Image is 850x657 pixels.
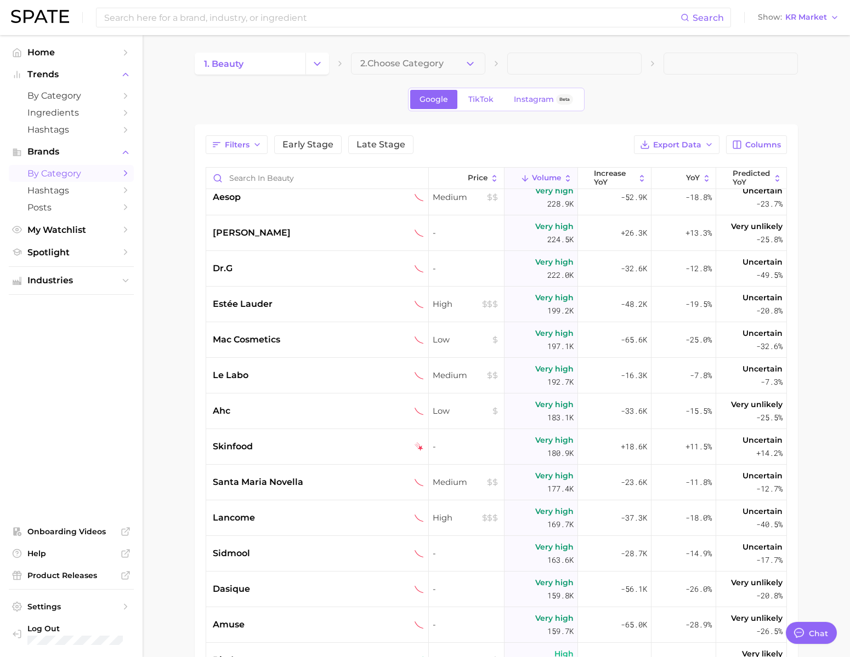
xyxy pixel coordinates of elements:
span: 183.1k [547,411,574,424]
span: ahc [213,404,230,418]
span: Predicted YoY [733,169,770,186]
span: Hashtags [27,124,115,135]
span: Onboarding Videos [27,527,115,536]
span: Low [433,333,500,346]
a: My Watchlist [9,221,134,238]
a: Home [9,44,134,61]
img: falling star [415,442,424,452]
span: Medium [433,476,500,489]
span: Very high [535,576,574,589]
span: 177.4k [547,482,574,495]
span: -65.0k [621,618,647,631]
span: estée lauder [213,298,273,311]
span: -23.7% [756,197,783,210]
button: Trends [9,66,134,83]
a: by Category [9,165,134,182]
span: Uncertain [743,327,783,340]
button: Columns [726,135,787,154]
span: -32.6% [756,340,783,353]
span: Columns [745,140,781,150]
span: - [433,547,500,560]
span: 228.9k [547,197,574,210]
button: lancomesustained declinerHighVery high169.7k-37.3k-18.0%Uncertain-40.5% [206,500,786,536]
span: by Category [27,168,115,179]
span: Product Releases [27,570,115,580]
a: Settings [9,598,134,615]
span: -20.8% [756,304,783,317]
span: Instagram [514,95,554,104]
span: -52.9k [621,191,647,204]
span: YoY [686,174,700,182]
span: -56.1k [621,582,647,596]
a: Hashtags [9,121,134,138]
input: Search here for a brand, industry, or ingredient [103,8,681,27]
button: santa maria novellasustained declinerMediumVery high177.4k-23.6k-11.8%Uncertain-12.7% [206,465,786,500]
span: Price [468,174,488,182]
span: -25.5% [756,411,783,424]
span: Very high [535,220,574,233]
a: InstagramBeta [505,90,582,109]
span: Late Stage [356,140,405,149]
span: -28.9% [685,618,712,631]
span: Ingredients [27,107,115,118]
button: aesopsustained declinerMediumVery high228.9k-52.9k-18.8%Uncertain-23.7% [206,180,786,215]
span: -18.8% [685,191,712,204]
button: 2.Choose Category [351,53,485,75]
span: Search [693,13,724,23]
img: sustained decliner [415,478,424,487]
img: SPATE [11,10,69,23]
span: -17.7% [756,553,783,567]
input: Search in beauty [206,168,428,188]
span: Very high [535,291,574,304]
span: Volume [532,174,561,182]
img: sustained decliner [415,300,424,309]
img: sustained decliner [415,264,424,273]
a: Google [410,90,457,109]
span: Show [758,14,782,20]
img: sustained decliner [415,371,424,380]
a: by Category [9,87,134,104]
button: increase YoY [578,168,651,189]
button: mac cosmeticssustained declinerLowVery high197.1k-65.6k-25.0%Uncertain-32.6% [206,322,786,358]
span: 159.7k [547,625,574,638]
span: -65.6k [621,333,647,346]
span: Trends [27,70,115,79]
span: Very high [535,362,574,375]
button: dr.gsustained decliner-Very high222.0k-32.6k-12.8%Uncertain-49.5% [206,251,786,287]
span: Posts [27,202,115,213]
span: Google [420,95,448,104]
span: Very unlikely [731,398,783,411]
a: Posts [9,199,134,216]
span: Very high [535,540,574,553]
button: [PERSON_NAME]sustained decliner-Very high224.5k+26.3k+13.3%Very unlikely-25.8% [206,215,786,251]
a: Hashtags [9,182,134,199]
span: Very high [535,469,574,482]
span: Very unlikely [731,220,783,233]
span: by Category [27,90,115,101]
span: Very high [535,505,574,518]
button: dasiquesustained decliner-Very high159.8k-56.1k-26.0%Very unlikely-20.8% [206,572,786,607]
span: 180.9k [547,447,574,460]
span: Very high [535,612,574,625]
span: Very high [535,398,574,411]
span: -11.8% [685,476,712,489]
span: mac cosmetics [213,333,280,346]
span: le labo [213,369,248,382]
span: +26.3k [621,226,647,239]
span: 192.7k [547,375,574,389]
span: -19.5% [685,298,712,311]
span: Medium [433,369,500,382]
span: dr.g [213,262,233,275]
span: Spotlight [27,247,115,258]
span: 163.6k [547,553,574,567]
span: -25.8% [756,233,783,246]
span: Uncertain [743,505,783,518]
span: -14.9% [685,547,712,560]
button: Industries [9,272,134,289]
span: High [433,298,500,311]
span: -12.8% [685,262,712,275]
span: Uncertain [743,291,783,304]
span: - [433,618,500,631]
span: +13.3% [685,226,712,239]
img: sustained decliner [415,585,424,594]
